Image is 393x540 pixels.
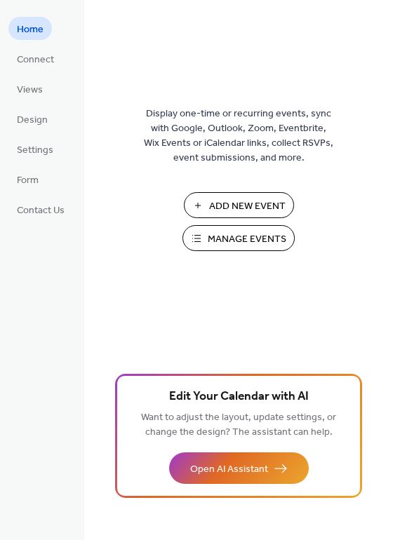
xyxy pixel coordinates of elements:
span: Settings [17,143,53,158]
span: Want to adjust the layout, update settings, or change the design? The assistant can help. [141,408,336,442]
a: Contact Us [8,198,73,221]
button: Open AI Assistant [169,452,309,484]
span: Connect [17,53,54,67]
span: Contact Us [17,203,65,218]
span: Open AI Assistant [190,462,268,477]
a: Home [8,17,52,40]
a: Design [8,107,56,130]
span: Add New Event [209,199,286,214]
span: Design [17,113,48,128]
a: Connect [8,47,62,70]
a: Settings [8,137,62,161]
button: Manage Events [182,225,295,251]
a: Form [8,168,47,191]
span: Display one-time or recurring events, sync with Google, Outlook, Zoom, Eventbrite, Wix Events or ... [144,107,333,166]
span: Manage Events [208,232,286,247]
span: Views [17,83,43,97]
span: Home [17,22,44,37]
span: Form [17,173,39,188]
button: Add New Event [184,192,294,218]
span: Edit Your Calendar with AI [169,387,309,407]
a: Views [8,77,51,100]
